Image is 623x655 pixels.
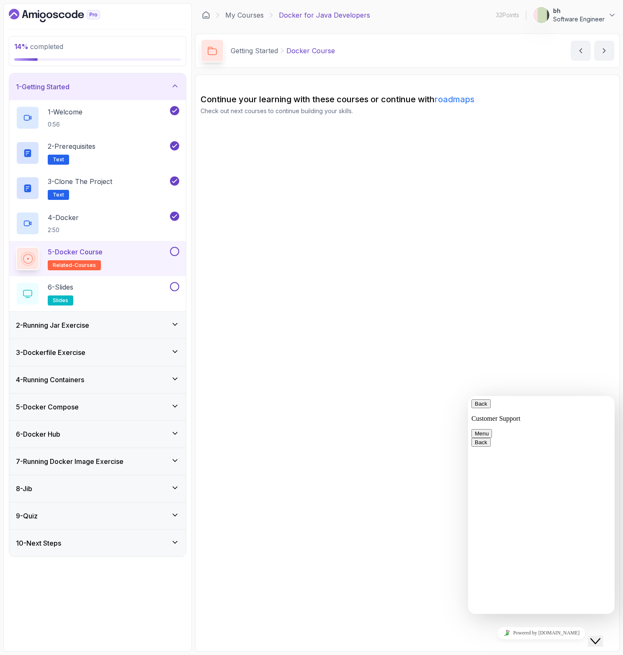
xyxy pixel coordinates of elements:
[9,339,186,366] button: 3-Dockerfile Exercise
[468,624,615,642] iframe: chat widget
[16,247,179,270] button: 5-Docker Courserelated-courses
[48,247,103,257] p: 5 - Docker Course
[496,11,519,19] p: 32 Points
[16,375,84,385] h3: 4 - Running Containers
[16,141,179,165] button: 2-PrerequisitesText
[9,502,186,529] button: 9-Quiz
[48,107,82,117] p: 1 - Welcome
[9,312,186,339] button: 2-Running Jar Exercise
[48,226,79,234] p: 2:50
[9,366,186,393] button: 4-Running Containers
[9,530,186,557] button: 10-Next Steps
[16,347,85,357] h3: 3 - Dockerfile Exercise
[48,176,112,186] p: 3 - Clone the Project
[14,42,28,51] span: 14 %
[9,9,119,22] a: Dashboard
[9,421,186,448] button: 6-Docker Hub
[9,448,186,475] button: 7-Running Docker Image Exercise
[16,106,179,129] button: 1-Welcome0:56
[231,46,278,56] p: Getting Started
[201,93,614,105] h2: Continue your learning with these courses or continue with
[14,42,63,51] span: completed
[16,511,38,521] h3: 9 - Quiz
[16,176,179,200] button: 3-Clone the ProjectText
[553,15,605,23] p: Software Engineer
[9,73,186,100] button: 1-Getting Started
[533,7,549,23] img: user profile image
[16,402,79,412] h3: 5 - Docker Compose
[16,82,70,92] h3: 1 - Getting Started
[48,212,79,223] p: 4 - Docker
[16,538,61,548] h3: 10 - Next Steps
[594,41,614,61] button: next content
[16,429,60,439] h3: 6 - Docker Hub
[48,282,73,292] p: 6 - Slides
[48,141,95,151] p: 2 - Prerequisites
[53,156,64,163] span: Text
[286,46,335,56] p: Docker Course
[533,7,616,23] button: user profile imagebhSoftware Engineer
[9,475,186,502] button: 8-Jib
[16,282,179,305] button: 6-Slidesslides
[202,11,210,19] a: Dashboard
[553,7,605,15] p: bh
[468,396,615,614] iframe: chat widget
[225,10,264,20] a: My Courses
[53,192,64,198] span: Text
[435,94,474,104] a: roadmaps
[571,41,591,61] button: previous content
[9,394,186,420] button: 5-Docker Compose
[16,456,124,466] h3: 7 - Running Docker Image Exercise
[53,297,68,304] span: slides
[588,621,615,647] iframe: chat widget
[16,484,32,494] h3: 8 - Jib
[16,320,89,330] h3: 2 - Running Jar Exercise
[201,107,614,115] p: Check out next courses to continue building your skills.
[48,120,82,129] p: 0:56
[16,212,179,235] button: 4-Docker2:50
[53,262,96,269] span: related-courses
[279,10,370,20] p: Docker for Java Developers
